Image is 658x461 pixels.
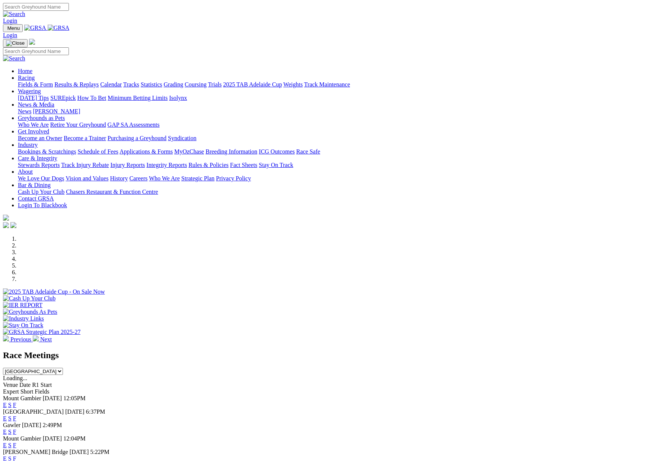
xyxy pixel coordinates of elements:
a: Integrity Reports [146,162,187,168]
a: S [8,429,12,435]
a: Chasers Restaurant & Function Centre [66,189,158,195]
span: [DATE] [22,422,41,428]
a: S [8,402,12,408]
span: Menu [7,25,20,31]
a: Coursing [185,81,207,88]
a: Previous [3,336,33,342]
a: Stay On Track [259,162,293,168]
a: History [110,175,128,181]
a: Schedule of Fees [77,148,118,155]
a: Tracks [123,81,139,88]
a: Bar & Dining [18,182,51,188]
img: facebook.svg [3,222,9,228]
a: News [18,108,31,114]
button: Toggle navigation [3,24,23,32]
span: Venue [3,382,18,388]
img: Industry Links [3,315,44,322]
span: 6:37PM [86,408,105,415]
div: Bar & Dining [18,189,655,195]
span: [DATE] [43,395,62,401]
a: Login [3,32,17,38]
a: E [3,415,7,421]
a: Fact Sheets [230,162,257,168]
a: Privacy Policy [216,175,251,181]
a: Stewards Reports [18,162,60,168]
a: Trials [208,81,222,88]
a: MyOzChase [174,148,204,155]
a: GAP SA Assessments [108,121,160,128]
img: GRSA [24,25,46,31]
a: F [13,429,16,435]
span: Short [20,388,34,395]
span: [DATE] [43,435,62,442]
a: Bookings & Scratchings [18,148,76,155]
a: Industry [18,142,38,148]
span: [DATE] [70,449,89,455]
a: Applications & Forms [120,148,173,155]
a: F [13,415,16,421]
span: Expert [3,388,19,395]
a: About [18,168,33,175]
a: Cash Up Your Club [18,189,64,195]
a: We Love Our Dogs [18,175,64,181]
img: GRSA [48,25,70,31]
a: Calendar [100,81,122,88]
a: Rules & Policies [188,162,229,168]
a: Purchasing a Greyhound [108,135,166,141]
img: Close [6,40,25,46]
img: chevron-right-pager-white.svg [33,335,39,341]
img: logo-grsa-white.png [3,215,9,221]
img: GRSA Strategic Plan 2025-27 [3,329,80,335]
a: Isolynx [169,95,187,101]
input: Search [3,3,69,11]
span: Mount Gambier [3,435,41,442]
a: F [13,442,16,448]
a: Get Involved [18,128,49,135]
a: Login To Blackbook [18,202,67,208]
a: Breeding Information [206,148,257,155]
div: Wagering [18,95,655,101]
img: 2025 TAB Adelaide Cup - On Sale Now [3,288,105,295]
span: [DATE] [65,408,85,415]
a: Strategic Plan [181,175,214,181]
a: How To Bet [77,95,107,101]
span: Gawler [3,422,20,428]
span: 5:22PM [90,449,109,455]
a: Results & Replays [54,81,99,88]
a: Careers [129,175,147,181]
a: Contact GRSA [18,195,54,202]
img: Stay On Track [3,322,43,329]
a: Minimum Betting Limits [108,95,168,101]
a: Care & Integrity [18,155,57,161]
span: Date [19,382,31,388]
a: [PERSON_NAME] [33,108,80,114]
span: Mount Gambier [3,395,41,401]
a: E [3,442,7,448]
a: SUREpick [50,95,76,101]
span: 12:04PM [63,435,86,442]
a: Login [3,18,17,24]
a: Who We Are [18,121,49,128]
a: Fields & Form [18,81,53,88]
img: Search [3,55,25,62]
h2: Race Meetings [3,350,655,360]
a: Who We Are [149,175,180,181]
a: F [13,402,16,408]
a: Become a Trainer [64,135,106,141]
a: Become an Owner [18,135,62,141]
a: Greyhounds as Pets [18,115,65,121]
img: chevron-left-pager-white.svg [3,335,9,341]
img: Greyhounds As Pets [3,309,57,315]
div: About [18,175,655,182]
span: Next [40,336,52,342]
a: Track Injury Rebate [61,162,109,168]
a: S [8,442,12,448]
a: Statistics [141,81,162,88]
span: Loading... [3,375,27,381]
img: Cash Up Your Club [3,295,55,302]
div: Care & Integrity [18,162,655,168]
a: Race Safe [296,148,320,155]
a: Retire Your Greyhound [50,121,106,128]
input: Search [3,47,69,55]
img: IER REPORT [3,302,42,309]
